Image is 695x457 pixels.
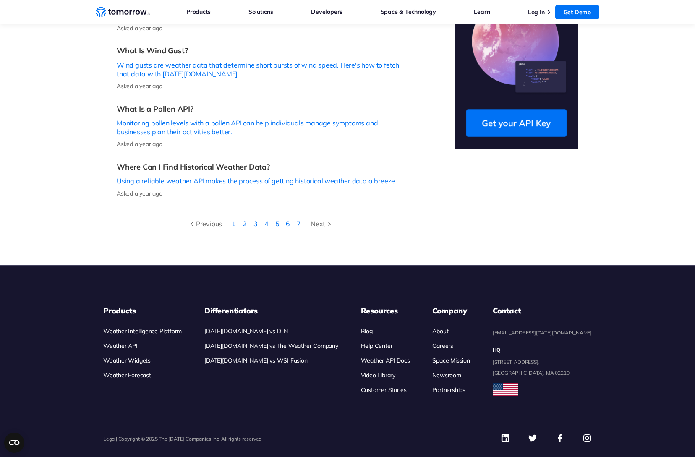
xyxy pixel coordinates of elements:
[243,219,247,228] a: 2
[361,386,407,394] a: Customer Stories
[204,357,307,364] a: [DATE][DOMAIN_NAME] vs WSI Fusion
[474,6,490,17] a: Learn
[204,306,338,316] h3: Differentiators
[264,219,269,228] a: 4
[432,371,461,379] a: Newsroom
[493,347,592,353] dt: HQ
[117,119,405,136] p: Monitoring pollen levels with a pollen API can help individuals manage symptoms and businesses pl...
[361,357,410,364] a: Weather API Docs
[117,82,405,90] p: Asked a year ago
[103,306,182,316] h3: Products
[275,219,280,228] a: 5
[117,46,405,55] h3: What Is Wind Gust?
[493,306,592,379] dl: contact details
[361,371,395,379] a: Video Library
[297,219,301,228] a: 7
[432,386,465,394] a: Partnerships
[528,8,545,16] a: Log In
[304,218,340,229] a: Next
[361,306,410,316] h3: Resources
[311,6,342,17] a: Developers
[4,433,24,453] button: Open CMP widget
[188,218,222,229] div: Previous
[117,104,405,114] h3: What Is a Pollen API?
[103,342,138,350] a: Weather API
[117,39,405,97] a: What Is Wind Gust?Wind gusts are weather data that determine short bursts of wind speed. Here's h...
[103,357,151,364] a: Weather Widgets
[555,433,564,443] img: Facebook
[381,6,436,17] a: Space & Technology
[103,436,116,442] a: Legal
[253,219,258,228] a: 3
[311,218,334,229] div: Next
[555,5,599,19] a: Get Demo
[117,140,405,148] p: Asked a year ago
[432,306,470,316] h3: Company
[361,342,393,350] a: Help Center
[204,342,338,350] a: [DATE][DOMAIN_NAME] vs The Weather Company
[117,97,405,155] a: What Is a Pollen API?Monitoring pollen levels with a pollen API can help individuals manage sympt...
[117,162,405,172] h3: Where Can I Find Historical Weather Data?
[432,357,470,364] a: Space Mission
[117,61,405,78] p: Wind gusts are weather data that determine short bursts of wind speed. Here's how to fetch that d...
[103,327,182,335] a: Weather Intelligence Platform
[96,6,150,18] a: Home link
[583,433,592,443] img: Instagram
[204,327,288,335] a: [DATE][DOMAIN_NAME] vs DTN
[493,306,592,316] dt: Contact
[432,342,453,350] a: Careers
[528,433,537,443] img: Twitter
[117,155,405,204] a: Where Can I Find Historical Weather Data?Using a reliable weather API makes the process of gettin...
[103,371,151,379] a: Weather Forecast
[186,6,210,17] a: Products
[493,329,592,336] a: [EMAIL_ADDRESS][DATE][DOMAIN_NAME]
[103,433,261,444] p: | Copyright © 2025 The [DATE] Companies Inc. All rights reserved
[493,383,518,397] img: usa flag
[286,219,290,228] a: 6
[117,190,405,197] p: Asked a year ago
[501,433,510,443] img: Linkedin
[117,177,405,185] p: Using a reliable weather API makes the process of getting historical weather data a breeze.
[493,357,592,379] dd: [STREET_ADDRESS], [GEOGRAPHIC_DATA], MA 02210
[432,327,448,335] a: About
[361,327,373,335] a: Blog
[117,24,405,32] p: Asked a year ago
[248,6,273,17] a: Solutions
